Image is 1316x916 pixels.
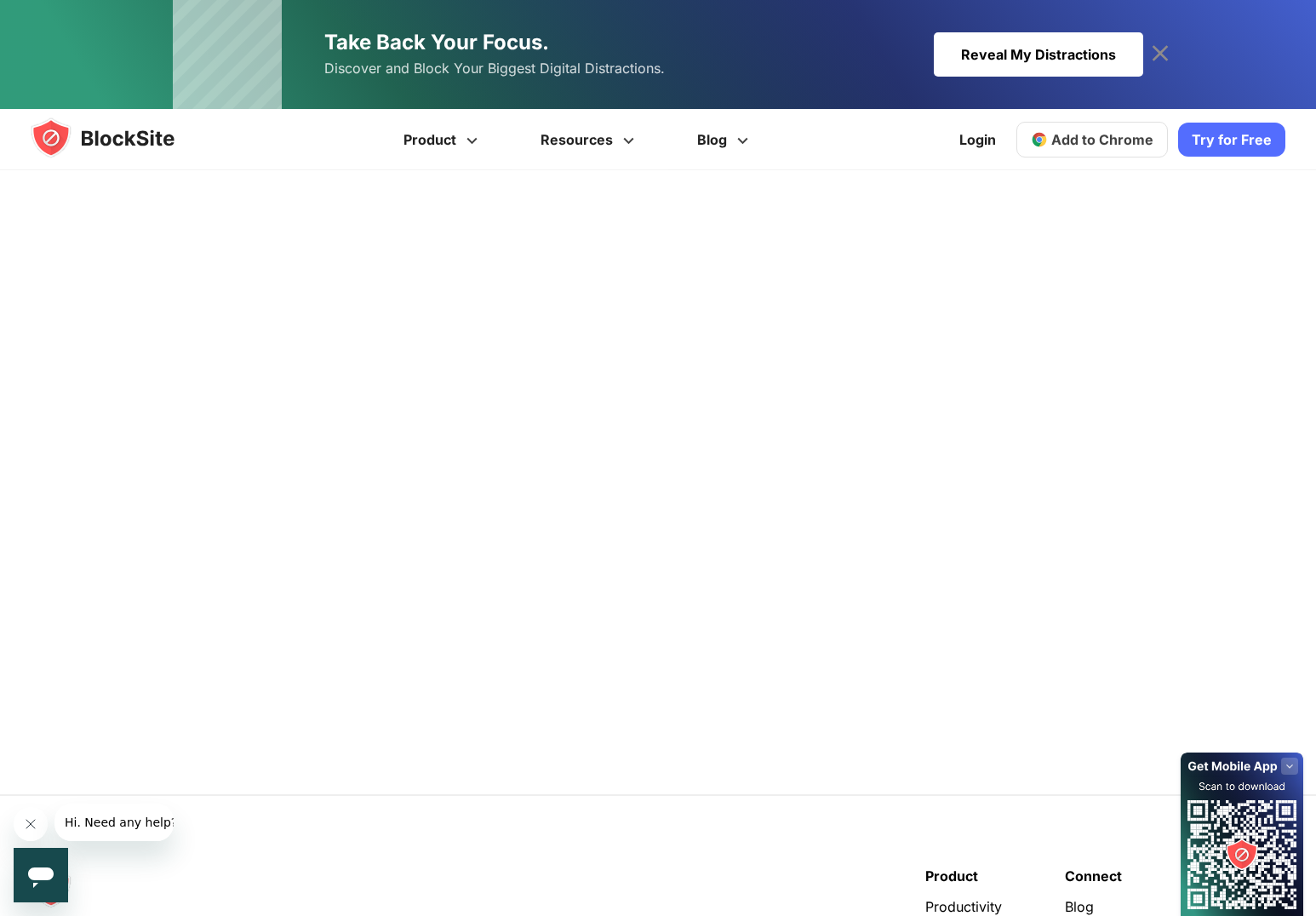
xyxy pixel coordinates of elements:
[324,30,549,54] span: Take Back Your Focus.
[324,56,665,81] span: Discover and Block Your Biggest Digital Distractions.
[1051,131,1153,148] span: Add to Chrome
[934,32,1143,77] div: Reveal My Distractions
[54,804,174,841] iframe: Message from company
[31,117,208,158] img: blocksite-icon.5d769676.svg
[14,848,68,902] iframe: Button to launch messaging window
[1031,131,1048,148] img: chrome-icon.svg
[375,109,512,170] a: Product
[1065,898,1192,915] a: Blog
[1016,122,1168,157] a: Add to Chrome
[949,119,1006,160] a: Login
[668,109,782,170] a: Blog
[1178,123,1285,157] a: Try for Free
[14,807,48,841] iframe: Close message
[925,867,1044,885] div: Product
[1065,867,1192,885] div: Connect
[331,11,986,607] iframe: support request
[10,12,123,26] span: Hi. Need any help?
[925,898,1044,915] a: Productivity
[512,109,668,170] a: Resources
